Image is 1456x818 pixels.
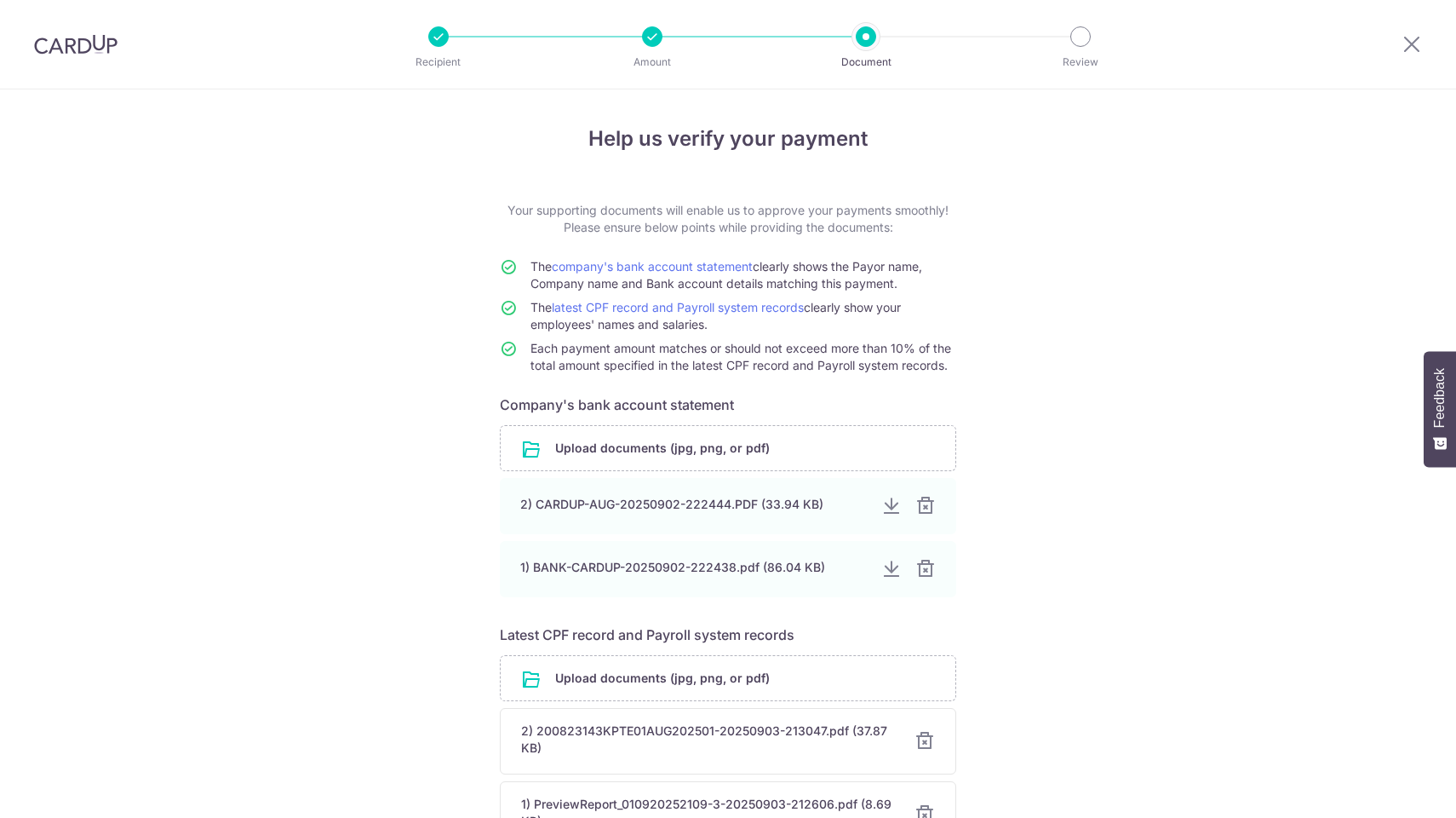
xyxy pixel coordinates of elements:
h6: Latest CPF record and Payroll system records [500,625,956,645]
div: Upload documents (jpg, png, or pdf) [500,425,956,471]
a: latest CPF record and Payroll system records [552,300,804,314]
button: Feedback - Show survey [1424,351,1456,467]
a: company's bank account statement [552,259,753,274]
h6: Company's bank account statement [500,395,956,415]
img: CardUp [34,34,118,55]
span: Each payment amount matches or should not exceed more than 10% of the total amount specified in t... [530,341,951,372]
div: Upload documents (jpg, png, or pdf) [500,655,956,701]
p: Document [803,54,929,71]
p: Amount [589,54,715,71]
span: The clearly show your employees' names and salaries. [530,300,901,331]
p: Review [1017,54,1144,71]
p: Your supporting documents will enable us to approve your payments smoothly! Please ensure below p... [500,202,956,236]
div: 1) BANK-CARDUP-20250902-222438.pdf (86.04 KB) [520,559,868,576]
p: Recipient [375,54,502,71]
div: 2) 200823143KPTE01AUG202501-20250903-213047.pdf (37.87 KB) [521,723,894,757]
span: The clearly shows the Payor name, Company name and Bank account details matching this payment. [530,259,922,291]
span: Feedback [1432,368,1447,428]
h4: Help us verify your payment [500,124,956,154]
div: 2) CARDUP-AUG-20250902-222444.PDF (33.94 KB) [520,496,868,513]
